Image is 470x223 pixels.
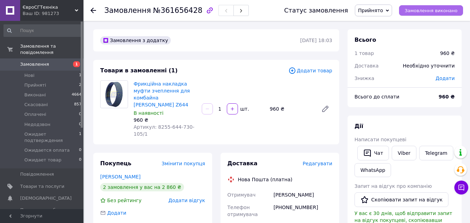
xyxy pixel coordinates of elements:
span: Ожидается оплата [24,147,70,153]
span: [DEMOGRAPHIC_DATA] [20,195,72,201]
span: Додати відгук [168,198,205,203]
span: Редагувати [303,161,332,166]
div: [PERSON_NAME] [272,189,334,201]
span: Повідомлення [20,171,54,177]
span: 1 [73,61,80,67]
div: 960 ₴ [134,117,196,124]
span: 857 [74,102,81,108]
b: 960 ₴ [439,94,455,99]
span: Прийняті [24,82,46,88]
a: Редагувати [318,102,332,116]
span: Доставка [228,160,258,167]
span: 1 [79,131,81,144]
span: Нові [24,72,34,79]
span: Товари в замовленні (1) [100,67,178,74]
span: Без рейтингу [107,198,142,203]
button: Замовлення виконано [399,5,463,16]
span: Отримувач [228,192,256,198]
span: Недодзвон [24,121,50,128]
span: Показники роботи компанії [20,207,64,220]
span: Замовлення [104,6,151,15]
span: 0 [79,121,81,128]
time: [DATE] 18:03 [300,38,332,43]
div: 960 ₴ [267,104,316,114]
div: Статус замовлення [284,7,348,14]
span: 0 [79,147,81,153]
span: Знижка [355,75,374,81]
span: Оплачені [24,111,46,118]
span: Телефон отримувача [228,205,258,217]
span: Ожидает товар [24,157,61,163]
span: 4664 [72,92,81,98]
button: Чат [357,146,389,160]
span: 0 [79,157,81,163]
span: Скасовані [24,102,48,108]
span: Додати [436,75,455,81]
div: Необхідно уточнити [399,58,459,73]
span: Всього до сплати [355,94,399,99]
div: 960 ₴ [440,50,455,57]
span: Замовлення та повідомлення [20,43,83,56]
span: Написати покупцеві [355,137,406,142]
span: 0 [79,111,81,118]
div: Нова Пошта (платна) [236,176,294,183]
a: Telegram [419,146,453,160]
input: Пошук [3,24,82,37]
span: Артикул: 8255-644-730-105/1 [134,124,194,137]
div: 2 замовлення у вас на 2 860 ₴ [100,183,184,191]
span: Додати товар [288,67,332,74]
div: Повернутися назад [90,7,96,14]
span: Прийнято [358,8,383,13]
button: Скопіювати запит на відгук [355,192,448,207]
span: Змінити покупця [162,161,205,166]
span: Замовлення [20,61,49,67]
span: Виконані [24,92,46,98]
span: 2 [79,82,81,88]
a: Фрикційна накладка муфти зчеплення для комбайна [PERSON_NAME] Z644 [134,81,190,107]
div: [PHONE_NUMBER] [272,201,334,221]
span: Замовлення виконано [405,8,457,13]
span: Покупець [100,160,132,167]
span: №361656428 [153,6,202,15]
span: ЄвроСГТехніка [23,4,75,10]
a: WhatsApp [355,163,391,177]
span: Ожидает подтверждения [24,131,79,144]
span: Всього [355,37,376,43]
div: шт. [239,105,250,112]
span: В наявності [134,110,164,116]
a: Viber [392,146,416,160]
span: 1 товар [355,50,374,56]
span: Товари та послуги [20,183,64,190]
button: Чат з покупцем [454,181,468,194]
a: [PERSON_NAME] [100,174,141,180]
img: Фрикційна накладка муфти зчеплення для комбайна Анна Z644 [104,81,124,108]
span: 1 [79,72,81,79]
span: Запит на відгук про компанію [355,183,432,189]
div: Замовлення з додатку [100,36,171,45]
span: Додати [107,210,126,216]
div: Ваш ID: 981273 [23,10,83,17]
span: Доставка [355,63,379,69]
span: Дії [355,123,363,129]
